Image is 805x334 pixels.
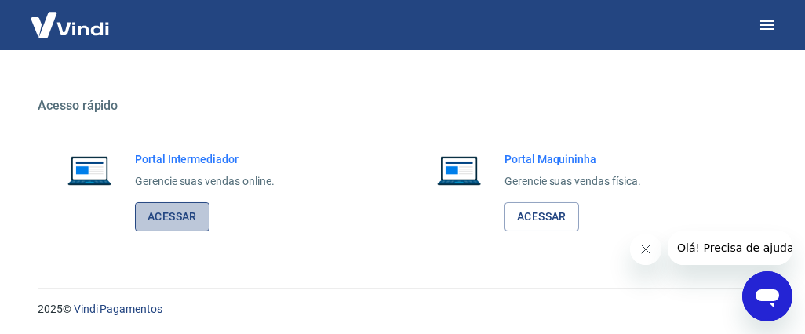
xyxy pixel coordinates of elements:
[38,301,767,318] p: 2025 ©
[668,231,792,265] iframe: Mensagem da empresa
[426,151,492,189] img: Imagem de um notebook aberto
[504,202,579,231] a: Acessar
[630,234,661,265] iframe: Fechar mensagem
[504,151,641,167] h6: Portal Maquininha
[38,98,767,114] h5: Acesso rápido
[9,11,132,24] span: Olá! Precisa de ajuda?
[742,271,792,321] iframe: Botão para abrir a janela de mensagens
[135,202,209,231] a: Acessar
[74,303,162,315] a: Vindi Pagamentos
[56,151,122,189] img: Imagem de um notebook aberto
[19,1,121,49] img: Vindi
[135,173,275,190] p: Gerencie suas vendas online.
[504,173,641,190] p: Gerencie suas vendas física.
[135,151,275,167] h6: Portal Intermediador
